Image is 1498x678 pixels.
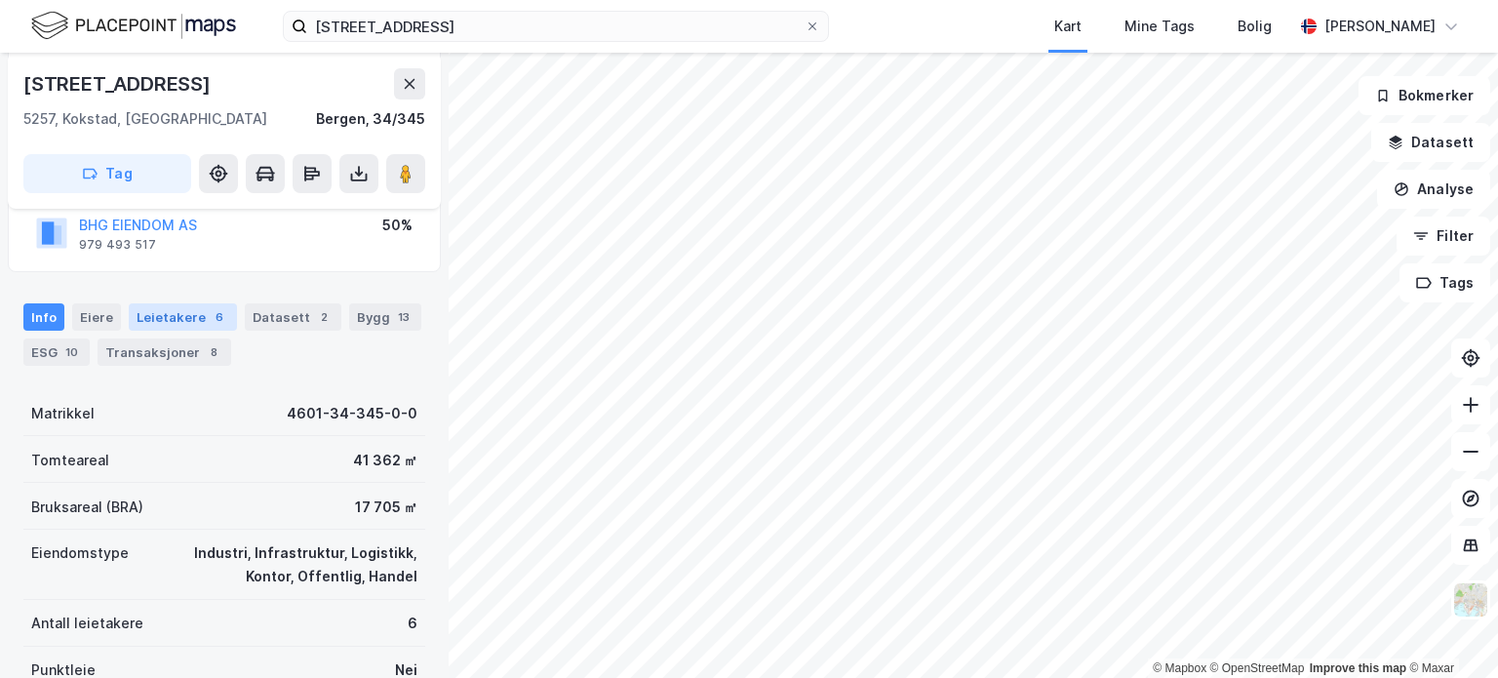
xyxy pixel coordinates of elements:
input: Søk på adresse, matrikkel, gårdeiere, leietakere eller personer [307,12,805,41]
div: 6 [408,612,417,635]
div: Eiere [72,303,121,331]
div: 2 [314,307,334,327]
button: Analyse [1377,170,1490,209]
div: Kontrollprogram for chat [1400,584,1498,678]
img: Z [1452,581,1489,618]
div: 41 362 ㎡ [353,449,417,472]
button: Filter [1397,217,1490,256]
div: Eiendomstype [31,541,129,565]
div: ESG [23,339,90,366]
div: Info [23,303,64,331]
div: 6 [210,307,229,327]
button: Bokmerker [1359,76,1490,115]
div: 50% [382,214,413,237]
button: Tags [1399,263,1490,302]
div: Transaksjoner [98,339,231,366]
div: Kart [1054,15,1082,38]
div: Bygg [349,303,421,331]
button: Tag [23,154,191,193]
div: [PERSON_NAME] [1324,15,1436,38]
a: Mapbox [1153,661,1206,675]
div: [STREET_ADDRESS] [23,68,215,100]
div: 13 [394,307,414,327]
button: Datasett [1371,123,1490,162]
div: 10 [61,342,82,362]
div: Leietakere [129,303,237,331]
div: 4601-34-345-0-0 [287,402,417,425]
div: Tomteareal [31,449,109,472]
div: 5257, Kokstad, [GEOGRAPHIC_DATA] [23,107,267,131]
div: Matrikkel [31,402,95,425]
div: Mine Tags [1124,15,1195,38]
div: Industri, Infrastruktur, Logistikk, Kontor, Offentlig, Handel [152,541,417,588]
div: 979 493 517 [79,237,156,253]
div: Bolig [1238,15,1272,38]
div: 8 [204,342,223,362]
a: OpenStreetMap [1210,661,1305,675]
div: Datasett [245,303,341,331]
iframe: Chat Widget [1400,584,1498,678]
a: Improve this map [1310,661,1406,675]
div: 17 705 ㎡ [355,496,417,519]
img: logo.f888ab2527a4732fd821a326f86c7f29.svg [31,9,236,43]
div: Bruksareal (BRA) [31,496,143,519]
div: Bergen, 34/345 [316,107,425,131]
div: Antall leietakere [31,612,143,635]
